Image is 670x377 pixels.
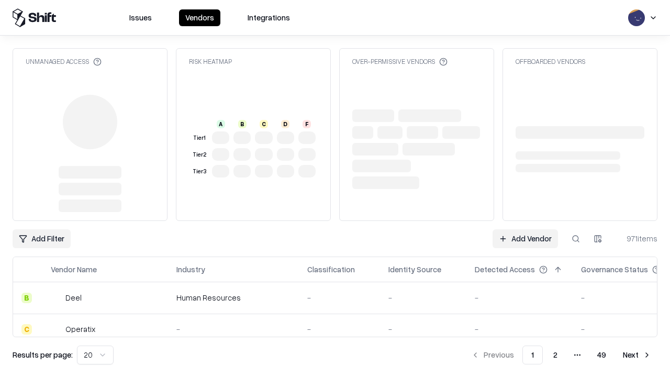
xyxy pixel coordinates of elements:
div: Governance Status [581,264,648,275]
div: Tier 1 [191,134,208,142]
div: Operatix [65,324,95,335]
div: Tier 2 [191,150,208,159]
button: Next [617,346,657,364]
div: B [21,293,32,303]
div: D [281,120,289,128]
div: C [260,120,268,128]
button: Issues [123,9,158,26]
button: 2 [545,346,566,364]
div: - [307,324,372,335]
div: Detected Access [475,264,535,275]
div: Human Resources [176,292,291,303]
div: A [217,120,225,128]
button: 1 [522,346,543,364]
div: Unmanaged Access [26,57,102,66]
img: Deel [51,293,61,303]
div: Tier 3 [191,167,208,176]
div: Classification [307,264,355,275]
button: 49 [589,346,615,364]
div: Identity Source [388,264,441,275]
button: Integrations [241,9,296,26]
nav: pagination [465,346,657,364]
div: - [475,324,564,335]
a: Add Vendor [493,229,558,248]
div: Over-Permissive Vendors [352,57,448,66]
button: Add Filter [13,229,71,248]
div: - [176,324,291,335]
div: B [238,120,247,128]
div: - [388,292,458,303]
div: Risk Heatmap [189,57,232,66]
div: 971 items [616,233,657,244]
div: Offboarded Vendors [516,57,585,66]
div: C [21,324,32,335]
img: Operatix [51,324,61,335]
div: Vendor Name [51,264,97,275]
p: Results per page: [13,349,73,360]
div: Industry [176,264,205,275]
button: Vendors [179,9,220,26]
div: F [303,120,311,128]
div: - [307,292,372,303]
div: Deel [65,292,82,303]
div: - [475,292,564,303]
div: - [388,324,458,335]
